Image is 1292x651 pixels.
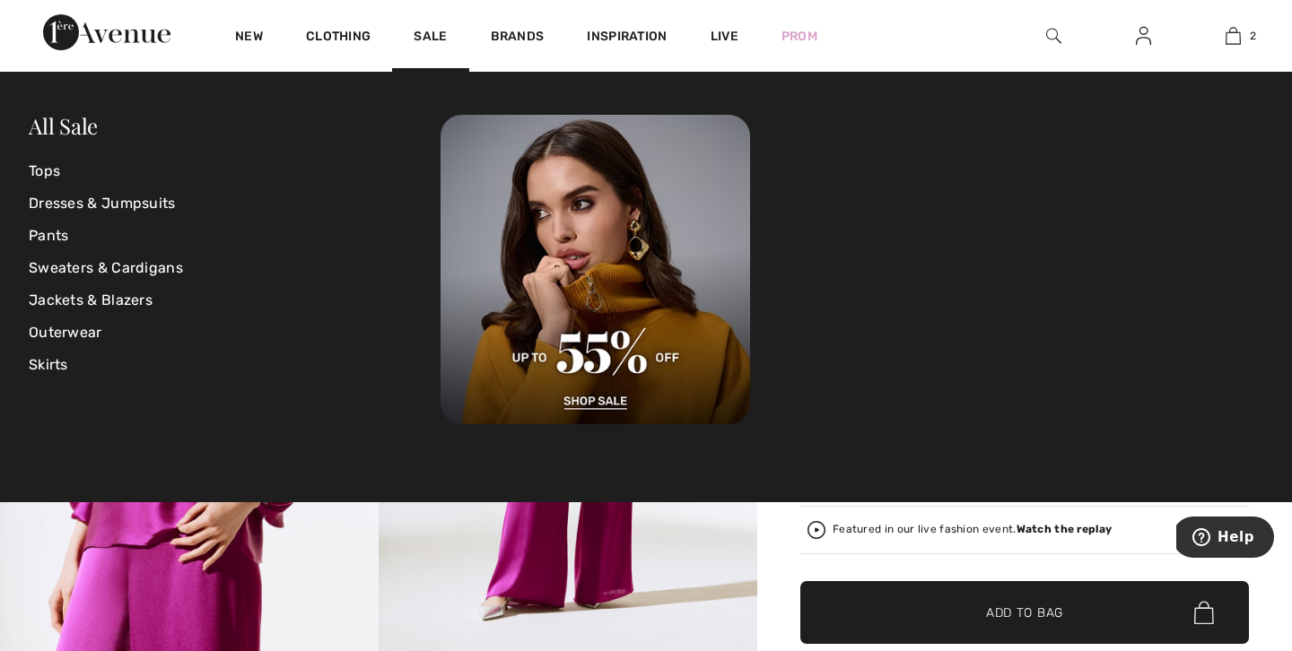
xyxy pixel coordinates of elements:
[1194,601,1214,624] img: Bag.svg
[306,29,371,48] a: Clothing
[986,603,1063,622] span: Add to Bag
[29,220,441,252] a: Pants
[1189,25,1277,47] a: 2
[1017,523,1113,535] strong: Watch the replay
[1176,516,1274,561] iframe: Opens a widget where you can find more information
[1250,28,1256,44] span: 2
[29,111,98,140] a: All Sale
[29,317,441,349] a: Outerwear
[807,521,825,539] img: Watch the replay
[781,27,817,46] a: Prom
[1122,25,1165,48] a: Sign In
[441,115,750,424] img: 250825113019_d881a28ff8cb6.jpg
[491,29,545,48] a: Brands
[711,27,738,46] a: Live
[29,187,441,220] a: Dresses & Jumpsuits
[414,29,447,48] a: Sale
[235,29,263,48] a: New
[587,29,667,48] span: Inspiration
[833,524,1112,535] div: Featured in our live fashion event.
[29,349,441,381] a: Skirts
[1226,25,1241,47] img: My Bag
[29,155,441,187] a: Tops
[800,581,1249,644] button: Add to Bag
[43,14,170,50] img: 1ère Avenue
[1046,25,1061,47] img: search the website
[1136,25,1151,47] img: My Info
[29,252,441,284] a: Sweaters & Cardigans
[29,284,441,317] a: Jackets & Blazers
